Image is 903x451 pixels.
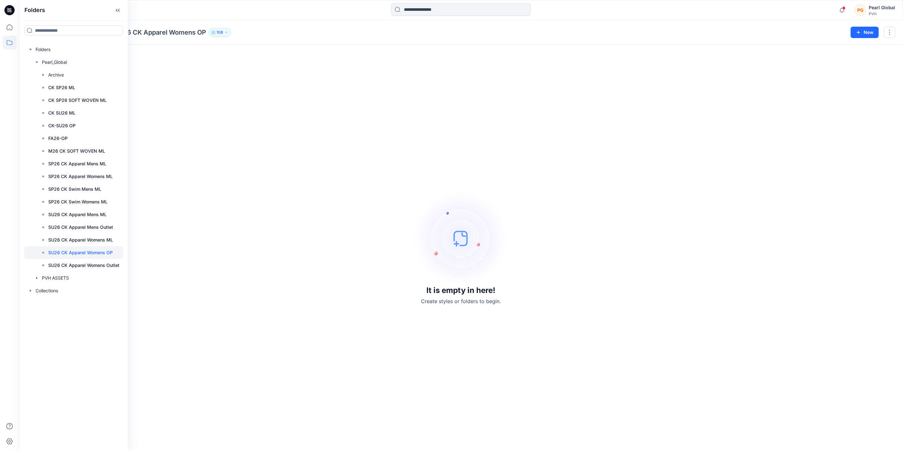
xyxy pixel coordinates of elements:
[48,223,113,231] p: SU26 CK Apparel Mens Outlet
[855,4,866,16] div: PG
[48,211,107,218] p: SU26 CK Apparel Mens ML
[217,29,223,36] p: 108
[114,28,206,37] p: SU26 CK Apparel Womens OP
[48,135,68,142] p: FA26-OP
[48,262,119,269] p: SU26 CK Apparel Womens Outlet
[48,160,106,168] p: SP26 CK Apparel Mens ML
[421,297,501,305] p: Create styles or folders to begin.
[869,11,895,16] div: PVH
[48,236,113,244] p: SU26 CK Apparel Womens ML
[209,28,231,37] button: 108
[427,286,496,295] h3: It is empty in here!
[869,4,895,11] div: Pearl Global
[48,84,75,91] p: CK SP26 ML
[48,173,113,180] p: SP26 CK Apparel Womens ML
[48,147,105,155] p: M26 CK SOFT WOVEN ML
[48,96,107,104] p: CK SP26 SOFT WOVEN ML
[48,109,76,117] p: CK SU26 ML
[413,191,509,286] img: empty-state-image.svg
[48,185,101,193] p: SP26 CK Swim Mens ML
[48,122,76,129] p: CK-SU26 OP
[851,27,879,38] button: New
[48,249,113,256] p: SU26 CK Apparel Womens OP
[48,198,108,206] p: SP26 CK Swim Womens ML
